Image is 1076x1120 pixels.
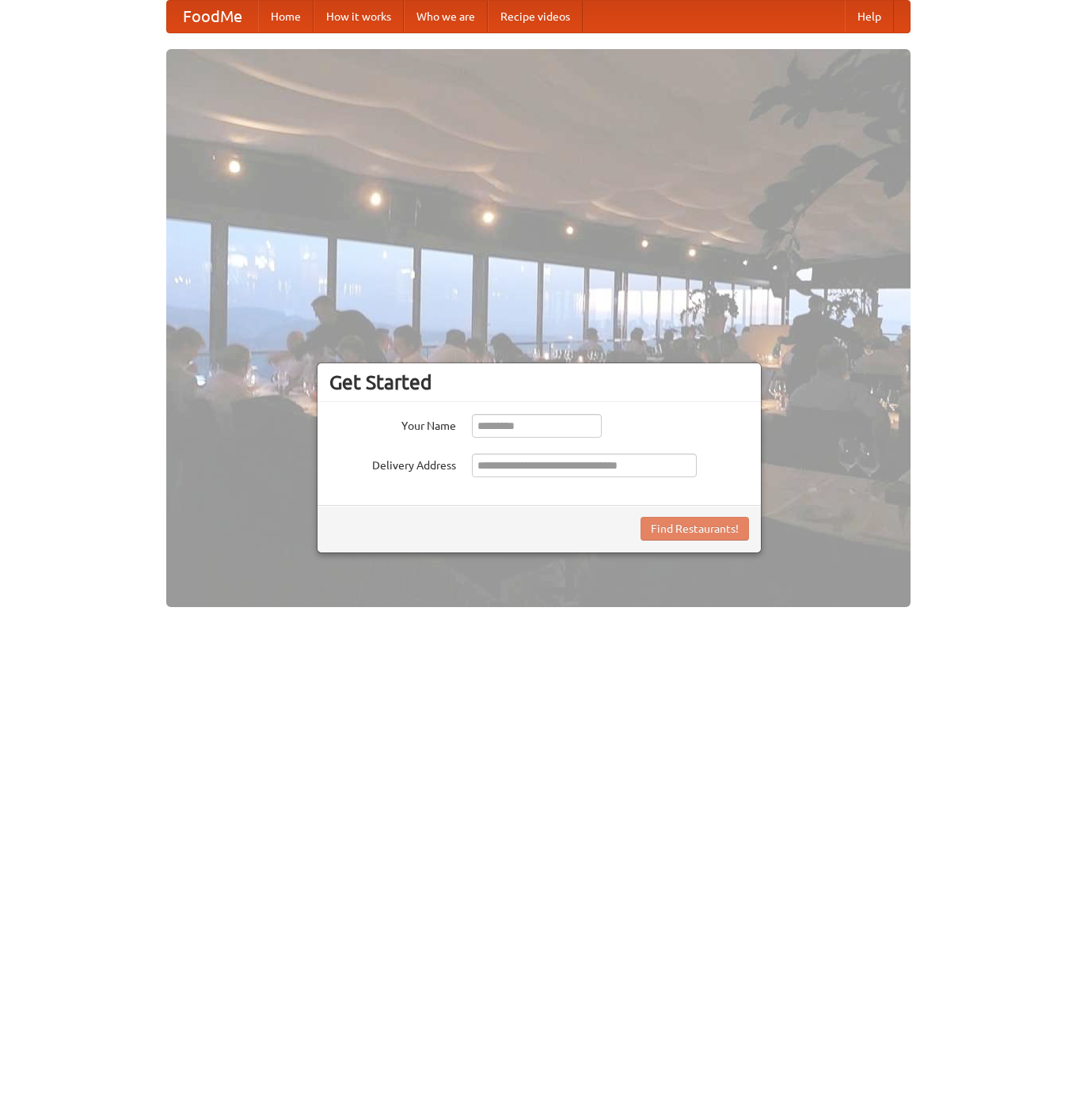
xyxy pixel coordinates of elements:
[167,1,258,32] a: FoodMe
[845,1,894,32] a: Help
[641,517,749,541] button: Find Restaurants!
[404,1,488,32] a: Who we are
[329,370,749,394] h3: Get Started
[329,414,456,434] label: Your Name
[488,1,583,32] a: Recipe videos
[314,1,404,32] a: How it works
[258,1,314,32] a: Home
[329,454,456,473] label: Delivery Address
